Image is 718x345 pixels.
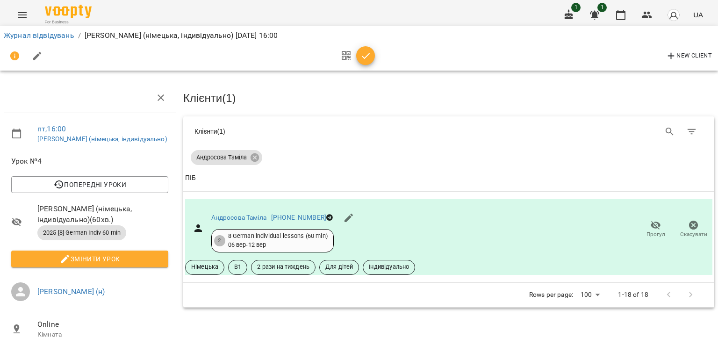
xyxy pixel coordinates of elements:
[37,203,168,225] span: [PERSON_NAME] (німецька, індивідуально) ( 60 хв. )
[11,176,168,193] button: Попередні уроки
[78,30,81,41] li: /
[191,153,252,162] span: Андросова Таміла
[19,179,161,190] span: Попередні уроки
[597,3,607,12] span: 1
[37,319,168,330] span: Online
[637,216,675,243] button: Прогул
[37,135,167,143] a: [PERSON_NAME] (німецька, індивідуально)
[37,229,126,237] span: 2025 [8] German Indiv 60 min
[4,31,74,40] a: Журнал відвідувань
[693,10,703,20] span: UA
[37,124,66,133] a: пт , 16:00
[663,49,714,64] button: New Client
[667,8,680,22] img: avatar_s.png
[689,6,707,23] button: UA
[185,172,196,184] div: Sort
[11,156,168,167] span: Урок №4
[19,253,161,265] span: Змінити урок
[211,214,266,221] a: Андросова Таміла
[228,232,328,249] div: 8 German individual lessons (60 min) 06 вер - 12 вер
[214,235,225,246] div: 2
[646,230,665,238] span: Прогул
[11,4,34,26] button: Menu
[320,263,359,271] span: Для дітей
[191,150,262,165] div: Андросова Таміла
[571,3,581,12] span: 1
[183,92,714,104] h3: Клієнти ( 1 )
[251,263,315,271] span: 2 рази на тиждень
[618,290,648,300] p: 1-18 of 18
[183,116,714,146] div: Table Toolbar
[680,230,707,238] span: Скасувати
[675,216,712,243] button: Скасувати
[4,30,714,41] nav: breadcrumb
[37,287,105,296] a: [PERSON_NAME] (н)
[194,127,442,136] div: Клієнти ( 1 )
[271,214,326,221] a: [PHONE_NUMBER]
[185,172,196,184] div: ПІБ
[229,263,247,271] span: B1
[37,330,168,339] p: Кімната
[577,288,603,302] div: 100
[666,50,712,62] span: New Client
[363,263,415,271] span: Індивідуально
[529,290,573,300] p: Rows per page:
[185,172,712,184] span: ПІБ
[11,251,168,267] button: Змінити урок
[45,5,92,18] img: Voopty Logo
[681,121,703,143] button: Фільтр
[85,30,278,41] p: [PERSON_NAME] (німецька, індивідуально) [DATE] 16:00
[659,121,681,143] button: Search
[186,263,224,271] span: Німецька
[45,19,92,25] span: For Business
